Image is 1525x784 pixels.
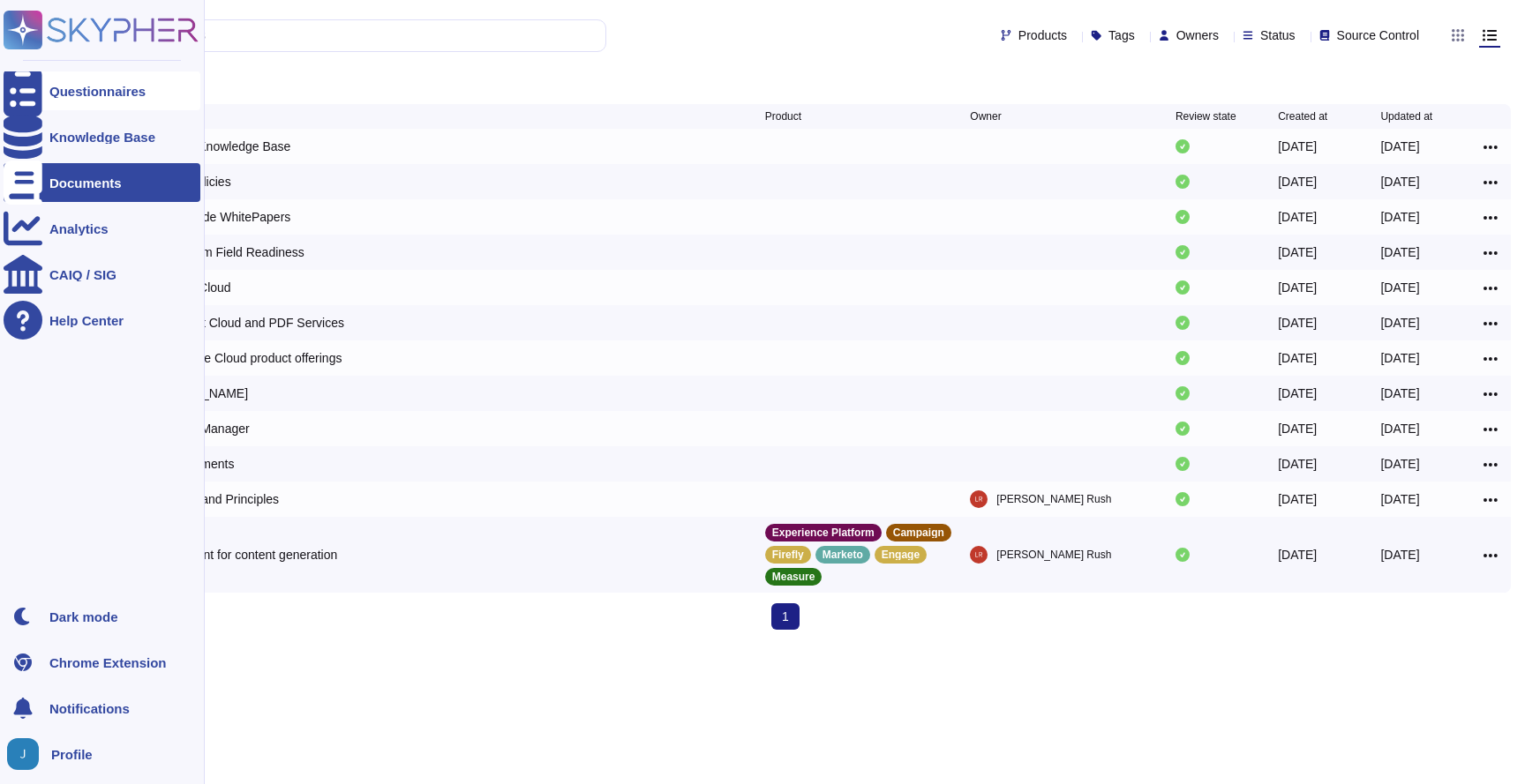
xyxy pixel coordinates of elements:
a: Analytics [4,209,200,248]
img: user [7,738,39,770]
div: BCDR from Field Readiness [149,243,304,261]
a: Questionnaires [4,71,200,110]
span: [PERSON_NAME] Rush [996,546,1111,564]
span: Profile [51,748,93,761]
span: Status [1260,29,1296,41]
a: Help Center [4,301,200,340]
div: [DATE] [1278,243,1317,261]
div: [DATE] [1380,349,1419,367]
div: [DATE] [1278,208,1317,226]
div: [DATE] [1278,490,1317,508]
div: [DATE] [1278,138,1317,155]
div: [DATE] [1278,173,1317,190]
p: Measure [772,571,815,582]
div: [DATE] [1278,349,1317,367]
div: Chrome Extension [49,656,167,669]
div: [DATE] [1380,546,1419,564]
span: Owners [1176,29,1219,41]
button: user [4,735,51,773]
div: [DATE] [1278,546,1317,564]
div: Knowledge Base [49,131,155,144]
span: Owner [970,111,1001,122]
div: CAIQ / SIG [49,268,116,281]
div: [DATE] [1380,173,1419,190]
span: [PERSON_NAME] Rush [996,490,1111,508]
a: Chrome Extension [4,643,200,682]
img: user [970,546,988,564]
div: [DATE] [1380,208,1419,226]
div: Adobe Wide WhitePapers [149,208,290,226]
p: Engage [882,549,920,560]
div: Dark mode [49,610,118,623]
a: CAIQ / SIG [4,255,200,294]
div: [DATE] [1380,455,1419,473]
span: Tags [1108,29,1135,41]
div: Documents [49,176,122,190]
p: Marketo [823,549,863,560]
span: Notifications [49,702,130,715]
div: [DATE] [1278,385,1317,402]
div: AI Assistant for content generation [149,546,337,564]
span: Created at [1278,111,1327,122]
div: Analytics [49,222,109,235]
div: AI Ethics and Principles [149,490,279,508]
span: Product [765,111,801,122]
div: [DATE] [1380,385,1419,402]
div: [DATE] [1380,490,1419,508]
div: Help Center [49,314,124,327]
div: [DATE] [1380,138,1419,155]
div: [DATE] [1278,279,1317,296]
input: Search by keywords [70,20,605,51]
img: user [970,490,988,508]
div: [DATE] [1380,243,1419,261]
div: Experience Cloud product offerings [149,349,342,367]
span: Updated at [1380,111,1432,122]
div: [DATE] [1380,314,1419,332]
div: [DATE] [1278,420,1317,437]
span: Review state [1176,111,1236,122]
div: [DATE] [1278,314,1317,332]
p: Campaign [893,527,944,538]
p: Experience Platform [772,527,875,538]
div: Document Cloud and PDF Services [149,314,344,332]
span: Source Control [1337,29,1419,41]
div: [DATE] [1380,420,1419,437]
p: Firefly [772,549,804,560]
div: [DATE] [1278,455,1317,473]
span: Products [1018,29,1067,41]
a: Documents [4,163,200,202]
span: 1 [771,603,800,630]
div: Questionnaires [49,85,146,98]
div: External Knowledge Base [149,138,290,155]
div: [DATE] [1380,279,1419,296]
a: Knowledge Base [4,117,200,156]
